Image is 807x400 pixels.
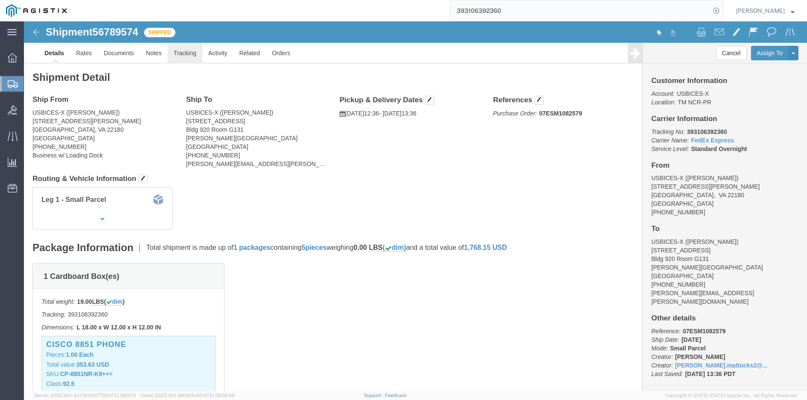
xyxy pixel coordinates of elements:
[199,393,235,398] span: [DATE] 09:32:48
[450,0,710,21] input: Search for shipment number, reference number
[6,4,67,17] img: logo
[104,393,136,398] span: [DATE] 09:51:11
[24,21,807,391] iframe: FS Legacy Container
[736,6,785,15] span: Nicholas Pace
[665,392,797,399] span: Copyright © [DATE]-[DATE] Agistix Inc., All Rights Reserved
[385,393,407,398] a: Feedback
[736,6,795,16] button: [PERSON_NAME]
[34,393,136,398] span: Server: 2025.18.0-dd719145275
[364,393,385,398] a: Support
[140,393,235,398] span: Client: 2025.18.0-9839db4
